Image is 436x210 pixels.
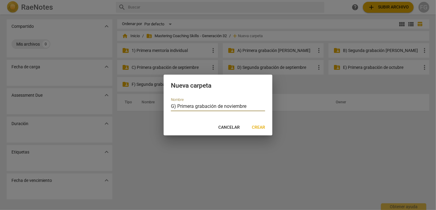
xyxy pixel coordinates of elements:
[252,124,265,131] span: Crear
[171,98,184,102] label: Nombre
[171,82,265,89] h2: Nueva carpeta
[218,124,240,131] span: Cancelar
[247,122,270,133] button: Crear
[213,122,245,133] button: Cancelar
